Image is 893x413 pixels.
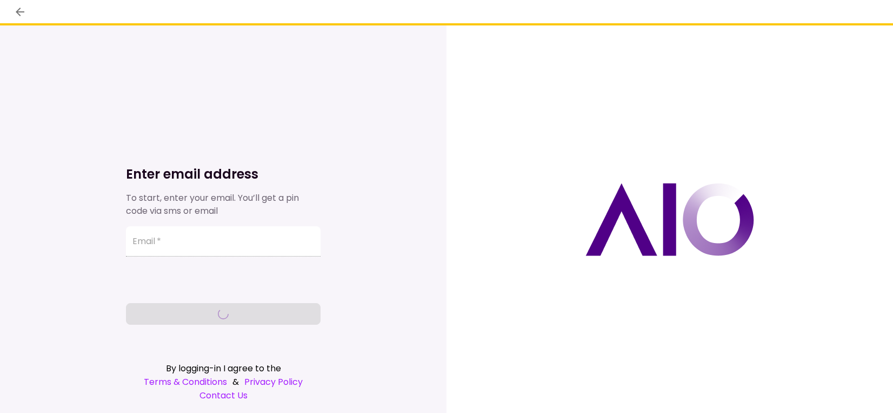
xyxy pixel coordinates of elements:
a: Terms & Conditions [144,375,227,389]
img: AIO logo [585,183,754,256]
div: & [126,375,321,389]
button: back [11,3,29,21]
a: Privacy Policy [244,375,303,389]
div: To start, enter your email. You’ll get a pin code via sms or email [126,192,321,218]
h1: Enter email address [126,166,321,183]
div: By logging-in I agree to the [126,362,321,375]
a: Contact Us [126,389,321,402]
